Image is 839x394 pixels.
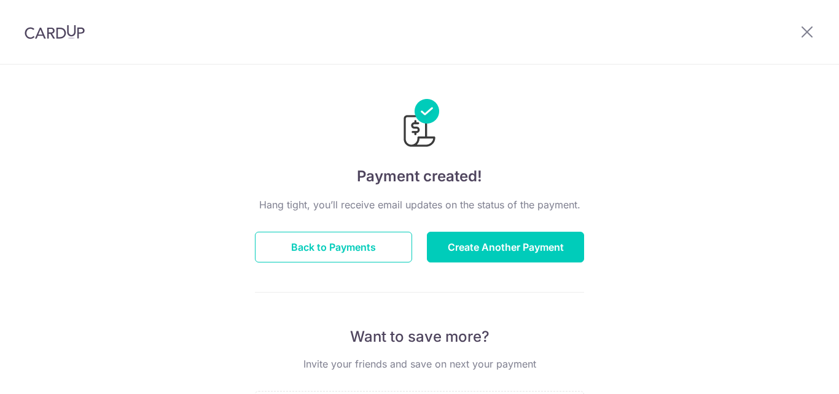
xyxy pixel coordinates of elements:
iframe: Opens a widget where you can find more information [760,357,827,388]
h4: Payment created! [255,165,584,187]
button: Create Another Payment [427,232,584,262]
p: Want to save more? [255,327,584,347]
img: CardUp [25,25,85,39]
p: Hang tight, you’ll receive email updates on the status of the payment. [255,197,584,212]
p: Invite your friends and save on next your payment [255,357,584,371]
img: Payments [400,99,439,151]
button: Back to Payments [255,232,412,262]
